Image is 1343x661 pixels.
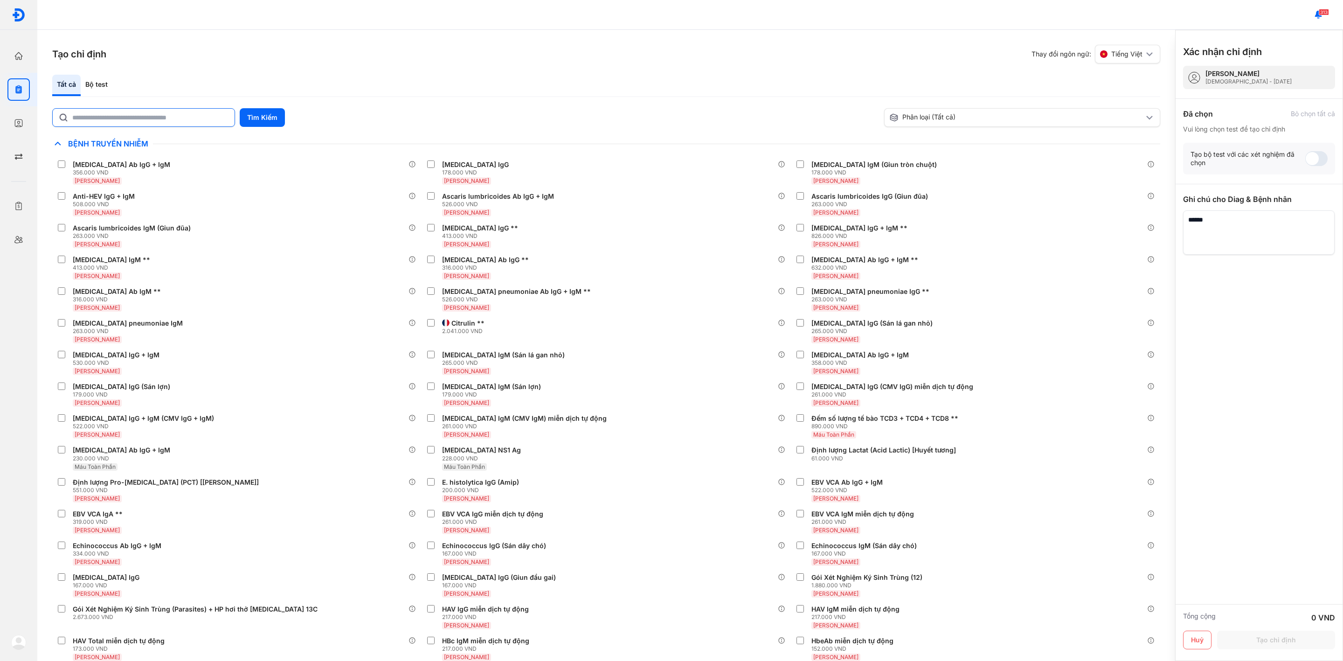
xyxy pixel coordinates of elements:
span: [PERSON_NAME] [444,527,489,534]
div: 526.000 VND [442,201,558,208]
span: [PERSON_NAME] [813,622,858,629]
span: [PERSON_NAME] [813,399,858,406]
div: 413.000 VND [73,264,154,271]
span: [PERSON_NAME] [75,336,120,343]
div: 152.000 VND [811,645,897,653]
span: [PERSON_NAME] [813,304,858,311]
div: [DEMOGRAPHIC_DATA] - [DATE] [1205,78,1292,85]
div: 2.041.000 VND [442,327,488,335]
span: [PERSON_NAME] [444,590,489,597]
div: Anti-HEV IgG + IgM [73,192,135,201]
span: [PERSON_NAME] [75,368,120,375]
span: [PERSON_NAME] [75,241,120,248]
div: 356.000 VND [73,169,174,176]
div: Echinococcus IgG (Sán dây chó) [442,542,546,550]
div: 526.000 VND [442,296,595,303]
div: E. histolytica IgG (Amip) [442,478,519,487]
div: [MEDICAL_DATA] pneumoniae Ab IgG + IgM ** [442,287,591,296]
div: [MEDICAL_DATA] IgG [442,160,509,169]
div: 263.000 VND [73,232,194,240]
div: [MEDICAL_DATA] IgG + IgM [73,351,159,359]
span: 313 [1319,9,1329,15]
div: 178.000 VND [442,169,512,176]
div: 413.000 VND [442,232,522,240]
div: 890.000 VND [811,423,962,430]
div: EBV VCA IgM miễn dịch tự động [811,510,914,518]
div: [MEDICAL_DATA] Ab IgM ** [73,287,161,296]
div: Bỏ chọn tất cả [1291,110,1335,118]
div: 167.000 VND [811,550,921,557]
div: 179.000 VND [442,391,545,398]
span: [PERSON_NAME] [813,241,858,248]
span: [PERSON_NAME] [75,495,120,502]
div: Bộ test [81,75,112,96]
div: [MEDICAL_DATA] NS1 Ag [442,446,521,454]
div: Echinococcus IgM (Sán dây chó) [811,542,917,550]
div: [MEDICAL_DATA] Ab IgG + IgM [73,160,170,169]
img: logo [12,8,26,22]
span: [PERSON_NAME] [444,558,489,565]
span: [PERSON_NAME] [813,590,858,597]
div: Ghi chú cho Diag & Bệnh nhân [1183,194,1335,205]
div: 551.000 VND [73,487,263,494]
div: 200.000 VND [442,487,523,494]
button: Tạo chỉ định [1217,631,1335,649]
div: Ascaris lumbricoides IgM (Giun đũa) [73,224,191,232]
span: [PERSON_NAME] [75,654,120,661]
div: 522.000 VND [73,423,218,430]
span: [PERSON_NAME] [813,209,858,216]
div: [MEDICAL_DATA] pneumoniae IgM [73,319,183,327]
span: [PERSON_NAME] [75,209,120,216]
span: [PERSON_NAME] [75,558,120,565]
div: Gói Xét Nghiệm Ký Sinh Trùng (12) [811,573,922,582]
div: Đếm số lượng tế bào TCD3 + TCD4 + TCD8 ** [811,414,958,423]
div: 263.000 VND [73,327,187,335]
span: Máu Toàn Phần [75,463,116,470]
span: [PERSON_NAME] [75,304,120,311]
div: 522.000 VND [811,487,886,494]
div: EBV VCA IgA ** [73,510,123,518]
div: [MEDICAL_DATA] Ab IgG ** [442,256,529,264]
span: [PERSON_NAME] [444,241,489,248]
span: [PERSON_NAME] [813,654,858,661]
div: 508.000 VND [73,201,138,208]
div: [MEDICAL_DATA] IgG + IgM ** [811,224,907,232]
button: Huỷ [1183,631,1211,649]
div: Tạo bộ test với các xét nghiệm đã chọn [1191,150,1305,167]
div: 178.000 VND [811,169,941,176]
div: 263.000 VND [811,296,933,303]
div: Ascaris lumbricoides IgG (Giun đũa) [811,192,928,201]
div: Ascaris lumbricoides Ab IgG + IgM [442,192,554,201]
span: [PERSON_NAME] [75,590,120,597]
span: [PERSON_NAME] [813,177,858,184]
div: 167.000 VND [73,582,143,589]
div: [MEDICAL_DATA] Ab IgG + IgM [811,351,909,359]
div: [PERSON_NAME] [1205,70,1292,78]
div: Gói Xét Nghiệm Ký Sinh Trùng (Parasites) + HP hơi thở [MEDICAL_DATA] 13C [73,605,318,613]
div: [MEDICAL_DATA] IgG (Sán lợn) [73,383,170,391]
div: 230.000 VND [73,455,174,462]
div: Tất cả [52,75,81,96]
div: 167.000 VND [442,582,560,589]
div: 334.000 VND [73,550,165,557]
div: Echinococcus Ab IgG + IgM [73,542,161,550]
span: [PERSON_NAME] [75,177,120,184]
div: 530.000 VND [73,359,163,367]
span: Máu Toàn Phần [444,463,485,470]
span: [PERSON_NAME] [444,209,489,216]
div: [MEDICAL_DATA] IgM (Giun tròn chuột) [811,160,937,169]
span: [PERSON_NAME] [444,368,489,375]
div: Định lượng Lactat (Acid Lactic) [Huyết tương] [811,446,956,454]
div: 173.000 VND [73,645,168,653]
span: Bệnh Truyền Nhiễm [63,139,153,148]
div: 2.673.000 VND [73,613,321,621]
div: 228.000 VND [442,455,525,462]
div: [MEDICAL_DATA] IgG + IgM (CMV IgG + IgM) [73,414,214,423]
div: EBV VCA Ab IgG + IgM [811,478,883,487]
div: 261.000 VND [442,423,610,430]
span: Tiếng Việt [1111,50,1142,58]
h3: Tạo chỉ định [52,48,106,61]
span: Máu Toàn Phần [813,431,854,438]
span: [PERSON_NAME] [813,272,858,279]
span: [PERSON_NAME] [444,654,489,661]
